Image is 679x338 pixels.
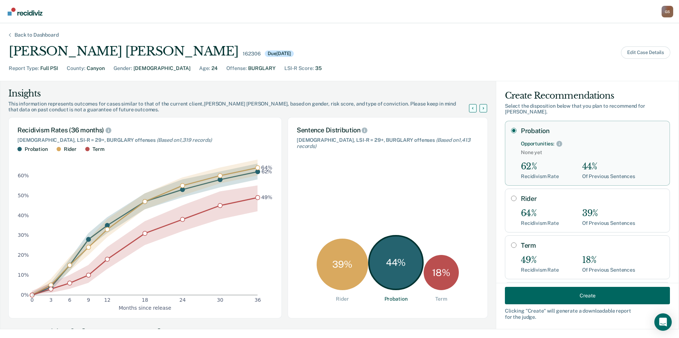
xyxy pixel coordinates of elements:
[662,6,673,17] button: Profile dropdown button
[133,65,190,72] div: [DEMOGRAPHIC_DATA]
[17,126,273,134] div: Recidivism Rates (36 months)
[261,165,272,200] g: text
[435,296,447,302] div: Term
[265,50,294,57] div: Due [DATE]
[49,297,53,303] text: 3
[336,296,349,302] div: Rider
[582,267,635,273] div: Of Previous Sentences
[6,32,67,38] div: Back to Dashboard
[297,137,470,149] span: (Based on 1,413 records )
[521,267,559,273] div: Recidivism Rate
[261,165,272,170] text: 64%
[68,297,71,303] text: 6
[18,172,29,297] g: y-axis tick label
[211,65,218,72] div: 24
[25,146,48,152] div: Probation
[157,137,212,143] span: (Based on 1,319 records )
[30,165,260,297] g: dot
[8,88,478,99] div: Insights
[114,65,132,72] div: Gender :
[582,208,635,219] div: 39%
[92,146,104,152] div: Term
[505,308,670,320] div: Clicking " Create " will generate a downloadable report for the judge.
[582,161,635,172] div: 44%
[9,65,39,72] div: Report Type :
[505,90,670,102] div: Create Recommendations
[119,305,171,310] g: x-axis label
[424,255,459,290] div: 18 %
[18,252,29,258] text: 20%
[521,127,664,135] label: Probation
[8,8,42,16] img: Recidiviz
[521,141,554,147] div: Opportunities:
[217,297,223,303] text: 30
[317,239,368,290] div: 39 %
[104,297,111,303] text: 12
[521,255,559,265] div: 49%
[119,305,171,310] text: Months since release
[521,161,559,172] div: 62%
[621,46,670,59] button: Edit Case Details
[315,65,322,72] div: 35
[521,208,559,219] div: 64%
[248,65,276,72] div: BURGLARY
[255,297,261,303] text: 36
[30,297,261,303] g: x-axis tick label
[505,103,670,115] div: Select the disposition below that you plan to recommend for [PERSON_NAME] .
[521,195,664,203] label: Rider
[64,146,77,152] div: Rider
[284,65,314,72] div: LSI-R Score :
[30,297,34,303] text: 0
[384,296,408,302] div: Probation
[32,160,258,295] g: area
[261,194,272,200] text: 49%
[179,297,186,303] text: 24
[87,297,90,303] text: 9
[521,220,559,226] div: Recidivism Rate
[199,65,210,72] div: Age :
[654,313,672,331] div: Open Intercom Messenger
[21,292,29,298] text: 0%
[582,255,635,265] div: 18%
[8,101,478,113] div: This information represents outcomes for cases similar to that of the current client, [PERSON_NAM...
[521,173,559,180] div: Recidivism Rate
[18,212,29,218] text: 40%
[9,44,238,59] div: [PERSON_NAME] [PERSON_NAME]
[18,172,29,178] text: 60%
[67,65,85,72] div: County :
[87,65,105,72] div: Canyon
[582,220,635,226] div: Of Previous Sentences
[262,169,272,174] text: 62%
[18,272,29,278] text: 10%
[297,137,479,149] div: [DEMOGRAPHIC_DATA], LSI-R = 29+, BURGLARY offenses
[368,235,424,290] div: 44 %
[17,137,273,143] div: [DEMOGRAPHIC_DATA], LSI-R = 29+, BURGLARY offenses
[297,126,479,134] div: Sentence Distribution
[226,65,247,72] div: Offense :
[521,149,664,156] span: None yet
[662,6,673,17] div: G S
[243,51,260,57] div: 162306
[521,242,664,250] label: Term
[40,65,58,72] div: Full PSI
[18,192,29,198] text: 50%
[18,232,29,238] text: 30%
[582,173,635,180] div: Of Previous Sentences
[505,287,670,304] button: Create
[142,297,148,303] text: 18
